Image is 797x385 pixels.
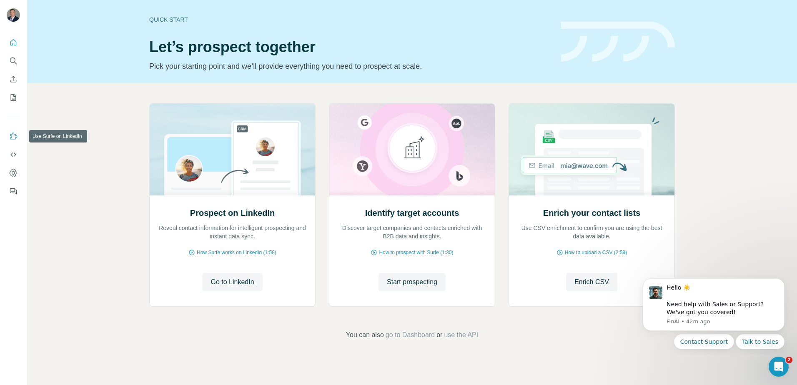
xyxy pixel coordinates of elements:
[158,224,307,240] p: Reveal contact information for intelligent prospecting and instant data sync.
[386,330,435,340] button: go to Dashboard
[786,357,792,363] span: 2
[574,277,609,287] span: Enrich CSV
[365,207,459,219] h2: Identify target accounts
[7,147,20,162] button: Use Surfe API
[566,273,617,291] button: Enrich CSV
[346,330,384,340] span: You can also
[561,22,675,62] img: banner
[149,39,551,55] h1: Let’s prospect together
[565,249,627,256] span: How to upload a CSV (2:59)
[7,90,20,105] button: My lists
[202,273,262,291] button: Go to LinkedIn
[378,273,446,291] button: Start prospecting
[211,277,254,287] span: Go to LinkedIn
[436,330,442,340] span: or
[197,249,276,256] span: How Surfe works on LinkedIn (1:58)
[7,165,20,180] button: Dashboard
[7,129,20,144] button: Use Surfe on LinkedIn
[509,104,675,195] img: Enrich your contact lists
[149,60,551,72] p: Pick your starting point and we’ll provide everything you need to prospect at scale.
[630,271,797,354] iframe: Intercom notifications message
[543,207,640,219] h2: Enrich your contact lists
[387,277,437,287] span: Start prospecting
[149,104,316,195] img: Prospect on LinkedIn
[7,72,20,87] button: Enrich CSV
[329,104,495,195] img: Identify target accounts
[7,8,20,22] img: Avatar
[7,53,20,68] button: Search
[7,184,20,199] button: Feedback
[769,357,789,377] iframe: Intercom live chat
[517,224,666,240] p: Use CSV enrichment to confirm you are using the best data available.
[190,207,275,219] h2: Prospect on LinkedIn
[149,15,551,24] div: Quick start
[338,224,486,240] p: Discover target companies and contacts enriched with B2B data and insights.
[7,35,20,50] button: Quick start
[379,249,453,256] span: How to prospect with Surfe (1:30)
[444,330,478,340] button: use the API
